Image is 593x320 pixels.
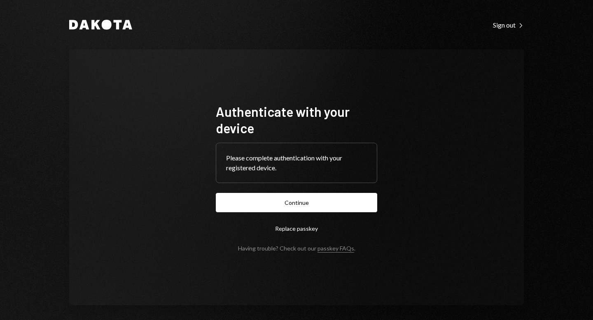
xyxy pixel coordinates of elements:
div: Please complete authentication with your registered device. [226,153,367,173]
div: Having trouble? Check out our . [238,245,355,252]
button: Continue [216,193,377,212]
a: Sign out [493,20,524,29]
div: Sign out [493,21,524,29]
h1: Authenticate with your device [216,103,377,136]
a: passkey FAQs [318,245,354,253]
button: Replace passkey [216,219,377,238]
